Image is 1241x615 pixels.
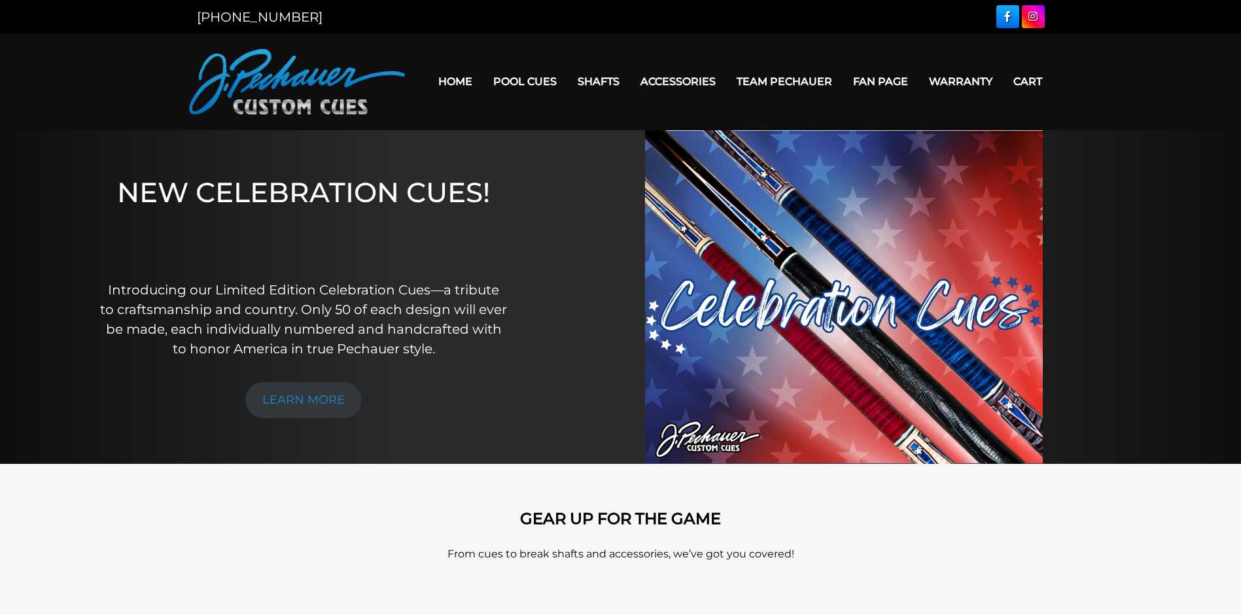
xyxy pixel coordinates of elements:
[520,509,721,528] strong: GEAR UP FOR THE GAME
[428,65,483,98] a: Home
[843,65,918,98] a: Fan Page
[245,382,362,418] a: LEARN MORE
[483,65,567,98] a: Pool Cues
[197,9,323,25] a: [PHONE_NUMBER]
[189,49,405,114] img: Pechauer Custom Cues
[248,546,994,562] p: From cues to break shafts and accessories, we’ve got you covered!
[726,65,843,98] a: Team Pechauer
[1003,65,1053,98] a: Cart
[630,65,726,98] a: Accessories
[567,65,630,98] a: Shafts
[99,176,508,262] h1: NEW CELEBRATION CUES!
[99,280,508,359] p: Introducing our Limited Edition Celebration Cues—a tribute to craftsmanship and country. Only 50 ...
[918,65,1003,98] a: Warranty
